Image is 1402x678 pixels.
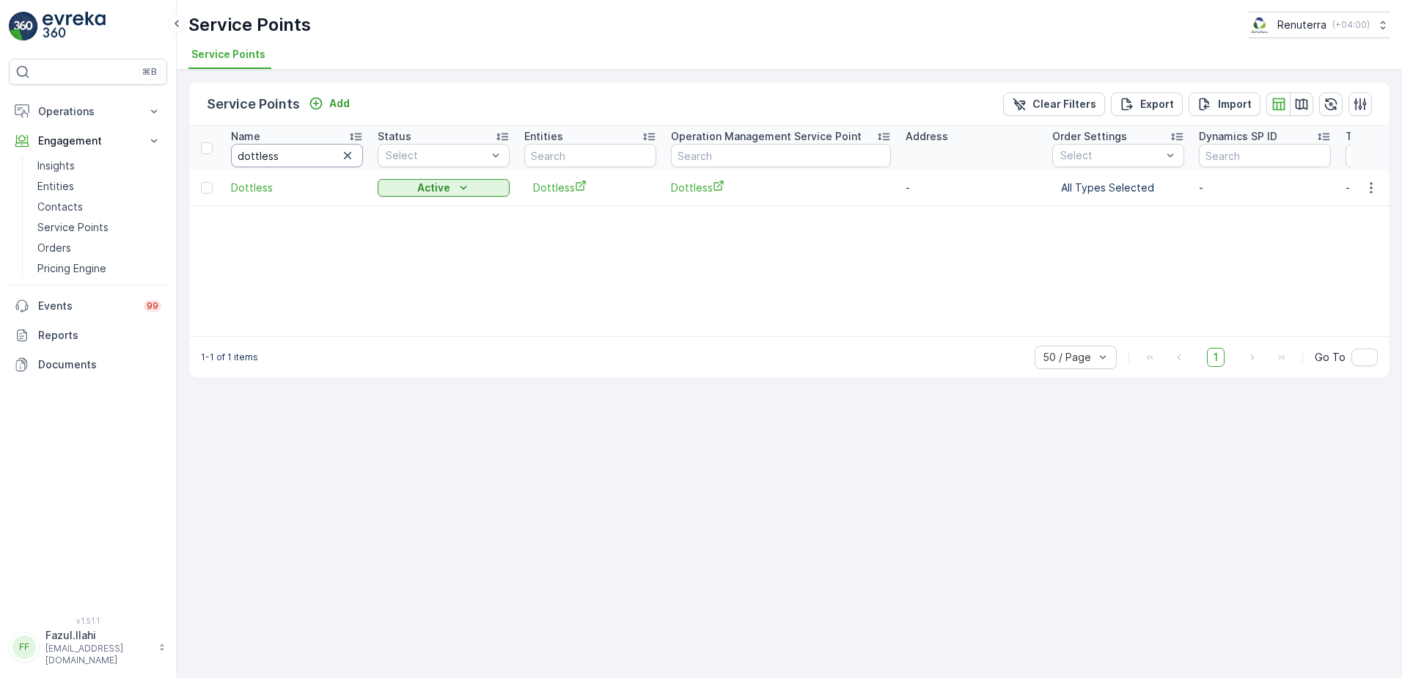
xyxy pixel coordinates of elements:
p: Service Points [188,13,311,37]
button: FFFazul.Ilahi[EMAIL_ADDRESS][DOMAIN_NAME] [9,628,167,666]
a: Dottless [533,180,647,195]
img: logo [9,12,38,41]
p: Order Settings [1052,129,1127,144]
p: - [1199,181,1331,195]
p: Status [378,129,411,144]
input: Search [231,144,363,167]
p: Events [38,299,135,313]
div: FF [12,635,36,659]
a: Service Points [32,217,167,238]
button: Operations [9,97,167,126]
button: Import [1189,92,1260,116]
a: Entities [32,176,167,197]
p: Address [906,129,948,144]
span: Go To [1315,350,1346,365]
button: Clear Filters [1003,92,1105,116]
p: Select [1060,148,1161,163]
p: Reports [38,328,161,343]
input: Search [671,144,891,167]
p: Engagement [38,134,138,148]
p: Operations [38,104,138,119]
span: v 1.51.1 [9,616,167,625]
p: Entities [524,129,563,144]
p: 1-1 of 1 items [201,351,258,363]
p: Entities [37,179,74,194]
p: Add [329,96,350,111]
p: Export [1140,97,1174,112]
span: Service Points [191,47,265,62]
p: Service Points [207,94,300,114]
input: Search [1199,144,1331,167]
p: Dynamics SP ID [1199,129,1277,144]
p: Service Points [37,220,109,235]
p: Clear Filters [1032,97,1096,112]
div: Toggle Row Selected [201,182,213,194]
button: Active [378,179,510,197]
a: Pricing Engine [32,258,167,279]
p: Select [386,148,487,163]
a: Events99 [9,291,167,321]
a: Documents [9,350,167,379]
p: Renuterra [1277,18,1326,32]
a: Insights [32,156,167,176]
a: Orders [32,238,167,258]
p: All Types Selected [1061,181,1175,195]
p: ⌘B [142,66,157,78]
span: 1 [1207,348,1225,367]
p: Contacts [37,200,83,214]
a: Dottless [231,181,363,195]
p: [EMAIL_ADDRESS][DOMAIN_NAME] [45,643,151,666]
p: Name [231,129,260,144]
img: logo_light-DOdMpM7g.png [43,12,106,41]
p: Insights [37,158,75,173]
button: Add [303,95,356,112]
p: Import [1218,97,1252,112]
p: 99 [147,300,158,312]
p: Orders [37,241,71,255]
p: Operation Management Service Point [671,129,862,144]
p: Active [417,181,450,195]
p: Fazul.Ilahi [45,628,151,643]
input: Search [524,144,656,167]
td: - [898,170,1045,205]
p: Documents [38,357,161,372]
a: Dottless [671,180,891,195]
img: Screenshot_2024-07-26_at_13.33.01.png [1249,17,1271,33]
p: Pricing Engine [37,261,106,276]
a: Reports [9,321,167,350]
button: Export [1111,92,1183,116]
a: Contacts [32,197,167,217]
button: Renuterra(+04:00) [1249,12,1390,38]
button: Engagement [9,126,167,156]
p: ( +04:00 ) [1332,19,1370,31]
